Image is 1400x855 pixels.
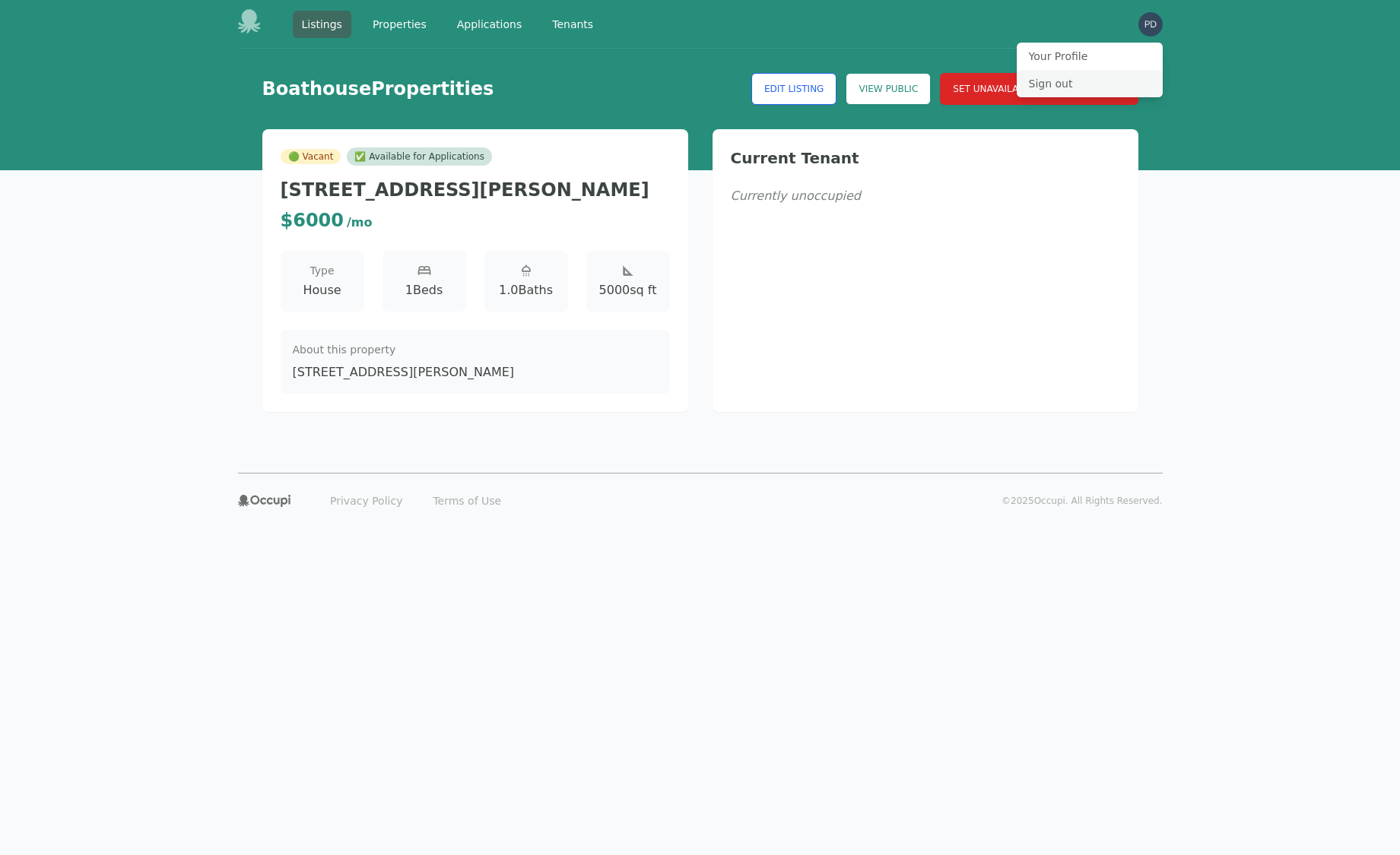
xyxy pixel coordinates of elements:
[731,187,1120,205] p: Currently unoccupied
[751,73,837,105] a: Edit Listing
[1017,43,1163,70] button: Your Profile
[1017,70,1163,97] button: Sign out
[543,11,602,38] a: Tenants
[293,11,351,38] a: Listings
[940,73,1138,105] button: Set Unavailable for Applications
[499,281,553,299] span: 1.0 Baths
[448,11,532,38] a: Applications
[262,77,494,101] h1: BoathousePropertities
[293,342,658,357] h3: About this property
[281,149,341,164] span: Vacant
[281,178,670,202] h2: [STREET_ADDRESS][PERSON_NAME]
[321,489,411,513] a: Privacy Policy
[599,281,657,299] span: 5000 sq ft
[405,281,443,299] span: 1 Beds
[293,363,658,382] p: [STREET_ADDRESS][PERSON_NAME]
[731,147,1120,169] h2: Current Tenant
[281,208,373,233] div: $ 6000
[347,147,492,166] div: ✅ Available for Applications
[288,150,300,163] span: vacant
[310,263,334,278] span: Type
[424,489,510,513] a: Terms of Use
[846,73,931,105] a: View Public
[303,281,341,299] span: House
[363,11,436,38] a: Properties
[1002,495,1162,507] p: © 2025 Occupi. All Rights Reserved.
[347,215,373,230] span: / mo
